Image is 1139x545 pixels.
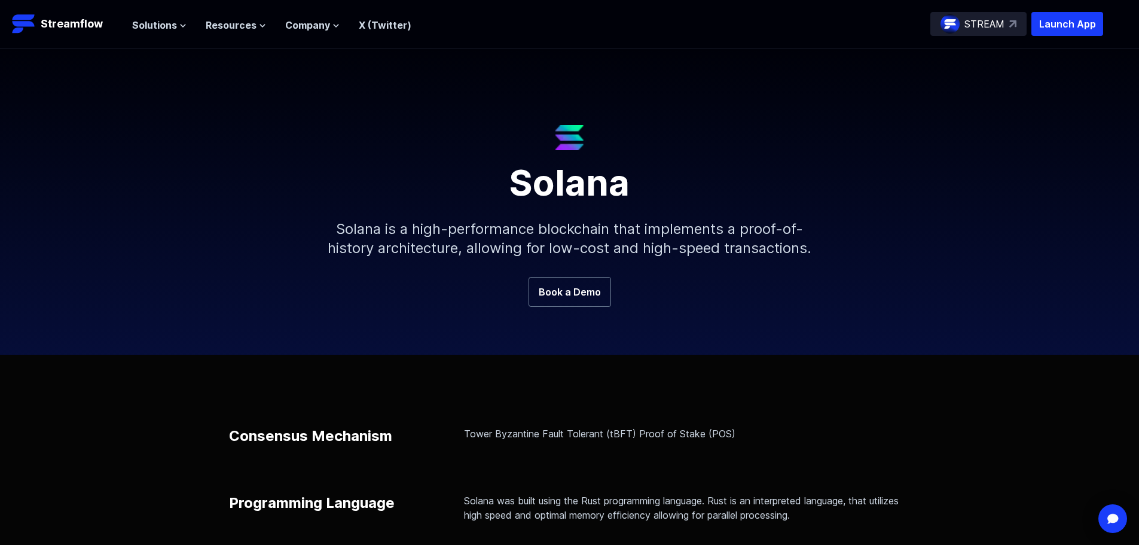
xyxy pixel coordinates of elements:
[464,494,911,522] p: Solana was built using the Rust programming language. Rust is an interpreted language, that utili...
[132,18,177,32] span: Solutions
[1031,12,1103,36] button: Launch App
[555,125,584,150] img: Solana
[132,18,187,32] button: Solutions
[285,18,330,32] span: Company
[12,12,120,36] a: Streamflow
[229,494,395,513] p: Programming Language
[930,12,1027,36] a: STREAM
[359,19,411,31] a: X (Twitter)
[1098,504,1127,533] div: Open Intercom Messenger
[12,12,36,36] img: Streamflow Logo
[529,277,611,307] a: Book a Demo
[464,427,911,441] p: Tower Byzantine Fault Tolerant (tBFT) Proof of Stake (POS)
[283,150,857,200] h1: Solana
[1009,20,1016,28] img: top-right-arrow.svg
[206,18,256,32] span: Resources
[940,14,960,34] img: streamflow-logo-circle.png
[206,18,266,32] button: Resources
[285,18,340,32] button: Company
[229,427,392,446] p: Consensus Mechanism
[313,200,827,277] p: Solana is a high-performance blockchain that implements a proof-of-history architecture, allowing...
[964,17,1004,31] p: STREAM
[41,16,103,32] p: Streamflow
